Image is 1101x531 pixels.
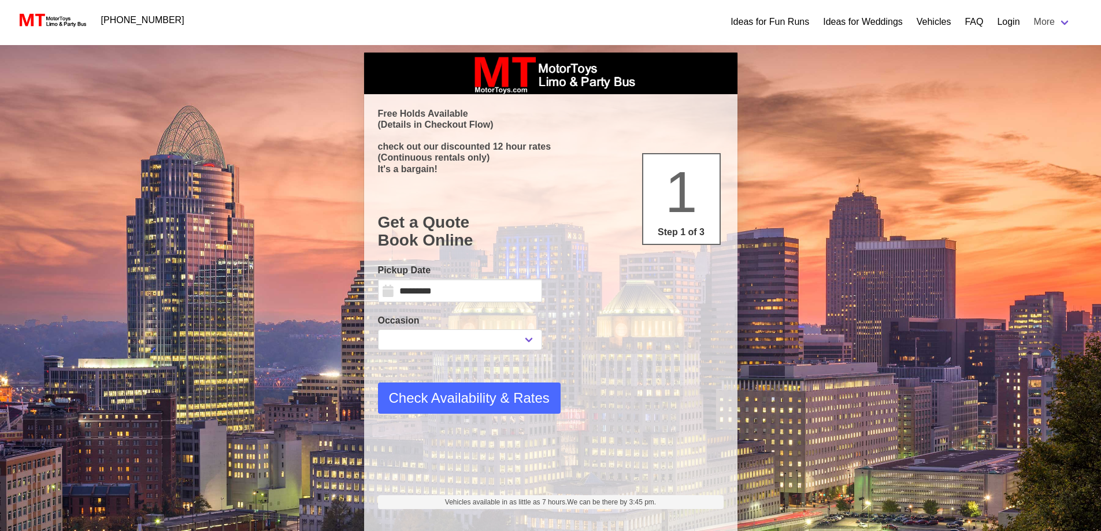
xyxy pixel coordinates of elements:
[464,53,637,94] img: box_logo_brand.jpeg
[965,15,983,29] a: FAQ
[378,108,724,119] p: Free Holds Available
[823,15,903,29] a: Ideas for Weddings
[445,497,656,507] span: Vehicles available in as little as 7 hours.
[378,152,724,163] p: (Continuous rentals only)
[1027,10,1078,34] a: More
[648,225,715,239] p: Step 1 of 3
[378,119,724,130] p: (Details in Checkout Flow)
[665,159,698,224] span: 1
[997,15,1020,29] a: Login
[378,164,724,174] p: It's a bargain!
[567,498,656,506] span: We can be there by 3:45 pm.
[731,15,809,29] a: Ideas for Fun Runs
[917,15,951,29] a: Vehicles
[378,314,542,328] label: Occasion
[94,9,191,32] a: [PHONE_NUMBER]
[389,388,550,409] span: Check Availability & Rates
[378,263,542,277] label: Pickup Date
[378,383,561,414] button: Check Availability & Rates
[378,141,724,152] p: check out our discounted 12 hour rates
[378,213,724,250] h1: Get a Quote Book Online
[16,12,87,28] img: MotorToys Logo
